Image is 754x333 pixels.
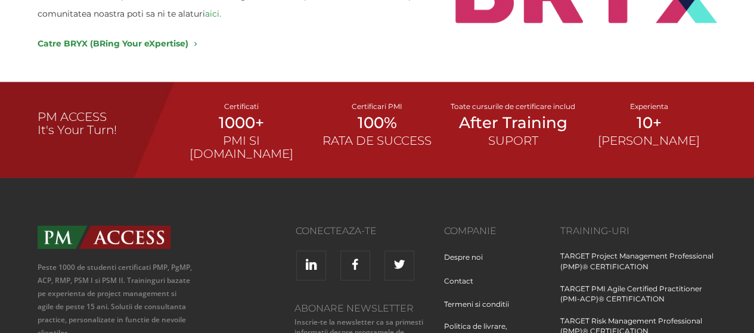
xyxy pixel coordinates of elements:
a: TARGET Project Management Professional (PMP)® CERTIFICATION [560,251,717,283]
h3: Abonare Newsletter [291,303,426,314]
p: After Training [445,112,581,134]
h3: Conecteaza-te [212,226,377,236]
h3: Rata de success [309,134,445,147]
a: TARGET PMI Agile Certified Practitioner (PMI-ACP)® CERTIFICATION [560,284,717,316]
span: Toate cursurile de certificare includ [451,102,575,111]
p: 1000+ [173,112,309,134]
a: Termeni si conditii [444,299,518,321]
img: PMAccess [38,226,170,249]
h3: Companie [444,226,542,236]
span: Experienta [630,102,668,111]
a: Despre noi [444,252,492,274]
h3: PMI si [DOMAIN_NAME] [173,134,309,160]
h3: [PERSON_NAME] [581,134,717,147]
span: Certificati [224,102,259,111]
a: Contact [444,276,482,298]
span: Certificari PMI [352,102,402,111]
h3: It's your turn! [38,123,173,136]
a: Catre BRYX (BRing Your eXpertise) [38,35,717,52]
a: aici. [205,8,221,19]
h3: Training-uri [560,226,717,236]
p: 100% [309,112,445,134]
p: 10+ [581,112,717,134]
h3: Suport [445,134,581,147]
h3: PM ACCESS [38,110,173,123]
